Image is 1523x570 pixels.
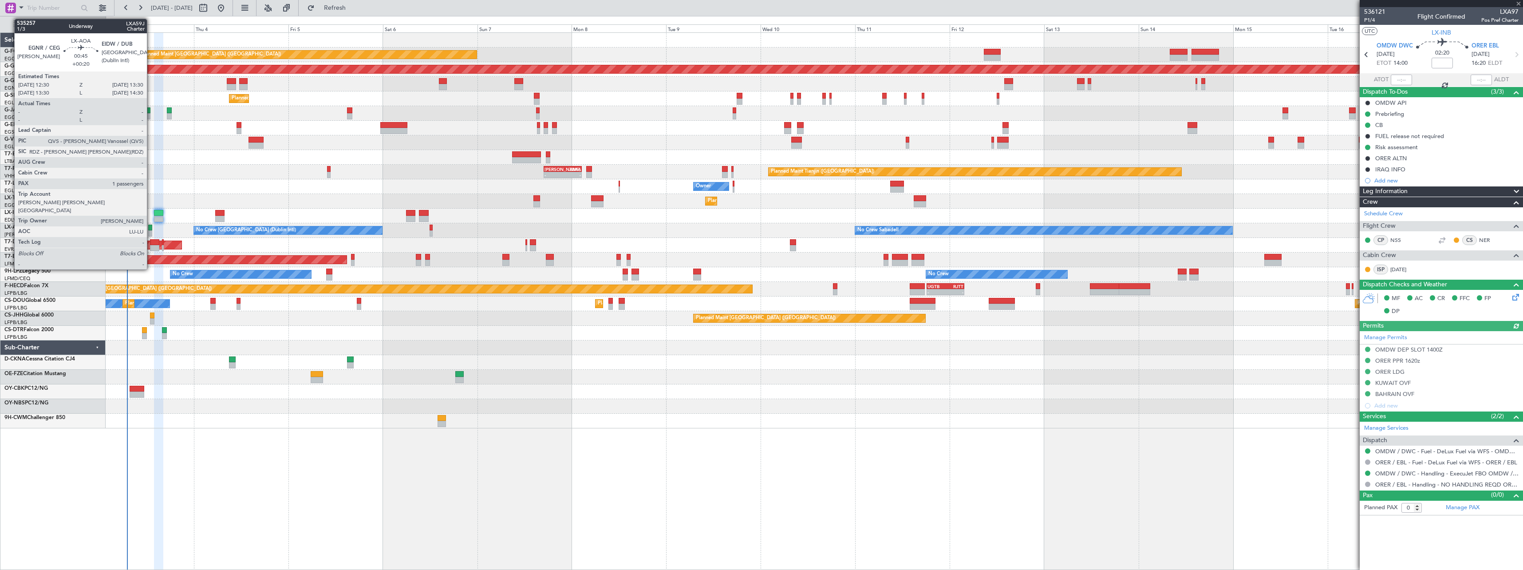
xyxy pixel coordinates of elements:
a: 9H-LPZLegacy 500 [4,269,51,274]
div: OMDW API [1375,99,1407,107]
div: ZBAA [563,166,581,172]
span: AC [1415,294,1423,303]
div: Planned Maint [GEOGRAPHIC_DATA] ([GEOGRAPHIC_DATA]) [1357,297,1497,310]
div: UGTB [927,284,945,289]
a: LFPB/LBG [4,334,28,340]
a: EGNR/CEG [4,85,31,91]
a: T7-FFIFalcon 7X [4,166,44,171]
div: FUEL release not required [1375,132,1444,140]
span: ATOT [1374,75,1389,84]
span: 16:20 [1472,59,1486,68]
a: G-JAGAPhenom 300 [4,107,56,113]
span: CS-DTR [4,327,24,332]
button: UTC [1362,27,1377,35]
span: LX-INB [1432,28,1451,37]
a: VHHH/HKG [4,173,31,179]
a: LFMD/CEQ [4,275,30,282]
span: T7-BRE [4,151,23,157]
span: F-HECD [4,283,24,289]
div: Sun 14 [1139,24,1233,32]
span: P1/4 [1364,16,1385,24]
span: [DATE] [1377,50,1395,59]
span: DP [1392,307,1400,316]
span: FFC [1460,294,1470,303]
span: ALDT [1494,75,1509,84]
a: CS-DOUGlobal 6500 [4,298,55,303]
div: Flight Confirmed [1417,12,1465,21]
span: (3/3) [1491,87,1504,96]
div: [DATE] [107,18,122,25]
span: 9H-CWM [4,415,27,420]
span: G-GAAL [4,63,25,69]
a: ORER / EBL - Fuel - DeLux Fuel via WFS - ORER / EBL [1375,459,1517,466]
div: Thu 11 [855,24,950,32]
div: Fri 5 [288,24,383,32]
a: CS-JHHGlobal 6000 [4,313,54,318]
div: Planned Maint [GEOGRAPHIC_DATA] ([GEOGRAPHIC_DATA]) [72,282,212,296]
a: G-ENRGPraetor 600 [4,122,55,127]
div: Add new [1374,177,1519,184]
a: G-VNORChallenger 650 [4,137,64,142]
a: [PERSON_NAME]/QSA [4,231,57,238]
div: - [945,289,963,295]
div: Planned Maint [GEOGRAPHIC_DATA] ([GEOGRAPHIC_DATA]) [125,297,265,310]
a: EVRA/[PERSON_NAME] [4,246,59,253]
a: LX-INBFalcon 900EX EASy II [4,210,75,215]
span: G-GARE [4,78,25,83]
a: [DATE] [1390,265,1410,273]
a: OMDW / DWC - Fuel - DeLux Fuel via WFS - OMDW / DWC [1375,447,1519,455]
span: ETOT [1377,59,1391,68]
span: MF [1392,294,1400,303]
div: Planned Maint Tianjin ([GEOGRAPHIC_DATA]) [771,165,874,178]
div: Planned Maint [GEOGRAPHIC_DATA] ([GEOGRAPHIC_DATA]) [598,297,738,310]
a: EGLF/FAB [4,143,28,150]
span: OE-FZE [4,371,23,376]
div: Sat 13 [1044,24,1139,32]
a: LFMN/NCE [4,261,31,267]
label: Planned PAX [1364,503,1397,512]
a: Schedule Crew [1364,210,1403,218]
span: Only With Activity [23,21,94,28]
div: No Crew [GEOGRAPHIC_DATA] (Dublin Intl) [196,224,296,237]
span: G-ENRG [4,122,25,127]
a: NER [1479,236,1499,244]
span: [DATE] - [DATE] [151,4,193,12]
div: Owner [696,180,711,193]
span: LX-AOA [4,225,25,230]
a: CS-DTRFalcon 2000 [4,327,54,332]
div: Planned Maint Dusseldorf [708,194,766,208]
span: T7-FFI [4,166,20,171]
span: 536121 [1364,7,1385,16]
a: G-GAALCessna Citation XLS+ [4,63,78,69]
span: Dispatch To-Dos [1363,87,1408,97]
span: Pax [1363,491,1373,501]
span: CS-JHH [4,313,24,318]
span: Crew [1363,197,1378,207]
span: G-SIRS [4,93,21,98]
div: Planned Maint [GEOGRAPHIC_DATA] ([GEOGRAPHIC_DATA]) [696,312,836,325]
div: No Crew [173,268,193,281]
a: EGLF/FAB [4,99,28,106]
a: OY-CBKPC12/NG [4,386,48,391]
div: Tue 16 [1328,24,1422,32]
a: NSS [1390,236,1410,244]
span: 9H-LPZ [4,269,22,274]
div: - [563,172,581,178]
a: EGLF/FAB [4,187,28,194]
span: Cabin Crew [1363,250,1396,261]
div: Wed 10 [761,24,855,32]
span: G-JAGA [4,107,25,113]
a: Manage PAX [1446,503,1480,512]
a: G-GARECessna Citation XLS+ [4,78,78,83]
span: Refresh [316,5,354,11]
span: OY-NBS [4,400,25,406]
div: Mon 15 [1233,24,1328,32]
span: T7-LZZI [4,181,23,186]
span: FP [1484,294,1491,303]
span: CR [1437,294,1445,303]
div: Wed 3 [99,24,194,32]
a: LX-AOACitation Mustang [4,225,68,230]
a: OY-NBSPC12/NG [4,400,48,406]
span: T7-EMI [4,254,22,259]
span: G-FOMO [4,49,27,54]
